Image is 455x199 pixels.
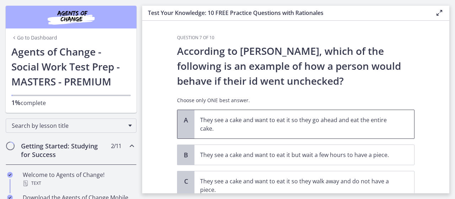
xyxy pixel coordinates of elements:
[11,34,57,41] a: Go to Dashboard
[11,44,131,89] h1: Agents of Change - Social Work Test Prep - MASTERS - PREMIUM
[12,122,125,130] span: Search by lesson title
[182,116,190,124] span: A
[200,116,394,133] p: They see a cake and want to eat it so they go ahead and eat the entire cake.
[23,179,134,188] div: Text
[11,98,131,107] p: complete
[11,98,21,107] span: 1%
[200,177,394,194] p: They see a cake and want to eat it so they walk away and do not have a piece.
[23,171,134,188] div: Welcome to Agents of Change!
[7,172,13,178] i: Completed
[28,9,114,26] img: Agents of Change Social Work Test Prep
[21,142,108,159] h2: Getting Started: Studying for Success
[6,119,136,133] div: Search by lesson title
[182,151,190,159] span: B
[200,151,394,159] p: They see a cake and want to eat it but wait a few hours to have a piece.
[177,97,414,104] p: Choose only ONE best answer.
[111,142,121,150] span: 2 / 11
[177,43,414,88] p: According to [PERSON_NAME], which of the following is an example of how a person would behave if ...
[148,9,424,17] h3: Test Your Knowledge: 10 FREE Practice Questions with Rationales
[177,35,414,41] h3: Question 7 of 10
[182,177,190,185] span: C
